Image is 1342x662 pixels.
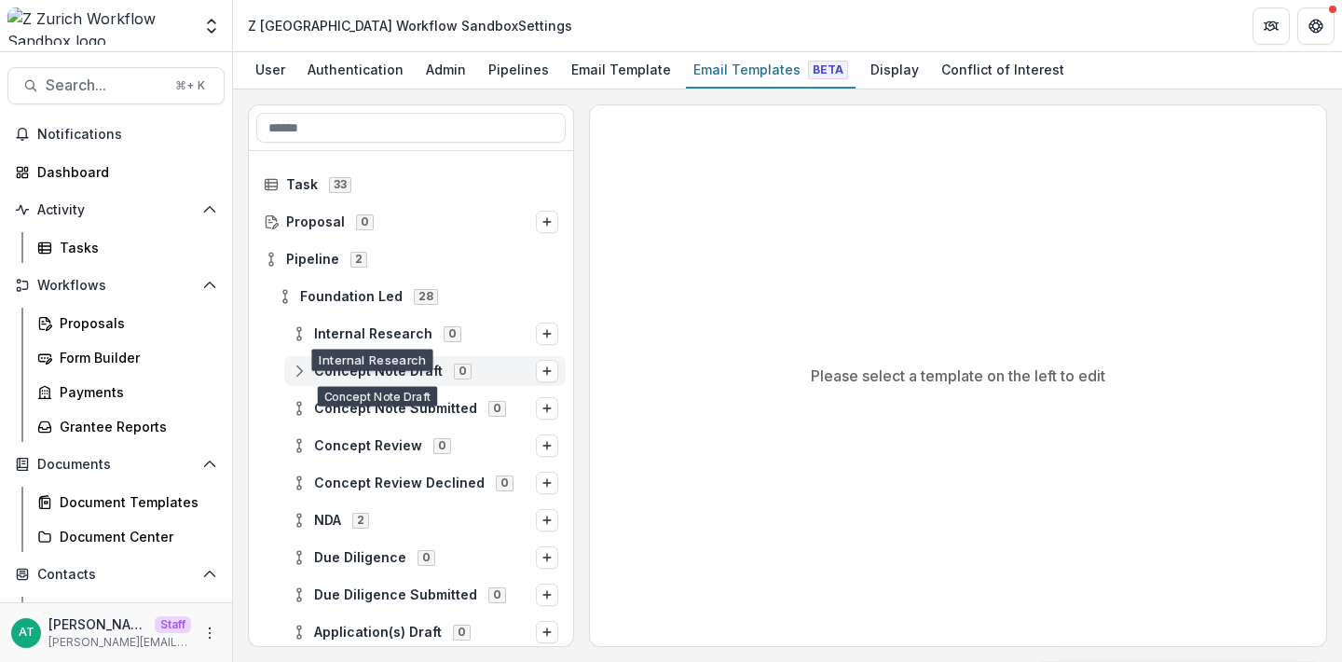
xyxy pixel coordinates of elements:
div: Z [GEOGRAPHIC_DATA] Workflow Sandbox Settings [248,16,572,35]
button: Options [536,621,558,643]
span: Documents [37,457,195,473]
div: Payments [60,382,210,402]
span: NDA [314,513,341,529]
a: User [248,52,293,89]
div: Pipeline2 [256,244,566,274]
button: Options [536,472,558,494]
span: Notifications [37,127,217,143]
span: 28 [414,289,438,304]
div: Due Diligence0Options [284,543,566,572]
div: Form Builder [60,348,210,367]
div: Pipelines [481,56,556,83]
div: Task33 [256,170,566,200]
a: Email Templates Beta [686,52,856,89]
span: 0 [488,401,506,416]
button: Open Workflows [7,270,225,300]
a: Proposals [30,308,225,338]
span: 2 [350,252,367,267]
div: Authentication [300,56,411,83]
button: Notifications [7,119,225,149]
div: Proposals [60,313,210,333]
span: 33 [329,177,351,192]
button: Options [536,323,558,345]
a: Form Builder [30,342,225,373]
div: Dashboard [37,162,210,182]
span: 0 [454,364,472,379]
span: Workflows [37,278,195,294]
div: Concept Note Draft0Options [284,356,566,386]
div: Display [863,56,926,83]
a: Pipelines [481,52,556,89]
a: Authentication [300,52,411,89]
nav: breadcrumb [240,12,580,39]
a: Email Template [564,52,678,89]
div: Foundation Led28 [270,282,566,311]
button: Open Activity [7,195,225,225]
button: Options [536,211,558,233]
a: Document Center [30,521,225,552]
span: 2 [352,513,369,528]
span: 0 [496,476,514,490]
span: Pipeline [286,252,339,268]
span: Proposal [286,214,345,230]
div: NDA2Options [284,505,566,535]
div: Document Templates [60,492,210,512]
span: Concept Note Submitted [314,401,477,417]
button: Options [536,546,558,569]
a: Admin [418,52,473,89]
div: Concept Note Submitted0Options [284,393,566,423]
span: 0 [356,214,374,229]
div: Concept Review Declined0Options [284,468,566,498]
span: 0 [418,550,435,565]
button: Open Documents [7,449,225,479]
a: Grantee Reports [30,411,225,442]
div: Internal Research0Options [284,319,566,349]
button: Options [536,434,558,457]
div: Concept Review0Options [284,431,566,461]
p: [PERSON_NAME][EMAIL_ADDRESS][DOMAIN_NAME] [48,634,191,651]
button: More [199,622,221,644]
button: Options [536,360,558,382]
a: Payments [30,377,225,407]
div: Anna Test [19,627,34,639]
span: 0 [453,625,471,640]
span: 0 [444,326,461,341]
p: Please select a template on the left to edit [811,365,1105,387]
a: Conflict of Interest [934,52,1072,89]
button: Options [536,509,558,531]
button: Open Contacts [7,559,225,589]
button: Options [536,397,558,420]
p: [PERSON_NAME] [48,614,147,634]
button: Open entity switcher [199,7,225,45]
div: Proposal0Options [256,207,566,237]
div: ⌘ + K [171,76,209,96]
span: Application(s) Draft [314,625,442,641]
span: Due Diligence Submitted [314,587,477,603]
div: Due Diligence Submitted0Options [284,580,566,610]
span: Due Diligence [314,550,406,566]
div: Document Center [60,527,210,546]
a: Display [863,52,926,89]
button: Options [536,584,558,606]
span: Search... [46,76,164,94]
div: Email Template [564,56,678,83]
div: Grantee Reports [60,417,210,436]
a: Document Templates [30,487,225,517]
span: Activity [37,202,195,218]
button: Search... [7,67,225,104]
span: Task [286,177,318,193]
span: Contacts [37,567,195,583]
div: Tasks [60,238,210,257]
div: Application(s) Draft0Options [284,617,566,647]
img: Z Zurich Workflow Sandbox logo [7,7,191,45]
span: Concept Review Declined [314,476,485,491]
div: Admin [418,56,473,83]
button: Get Help [1297,7,1335,45]
button: Partners [1253,7,1290,45]
div: User [248,56,293,83]
a: Grantees [30,597,225,628]
p: Staff [155,616,191,633]
span: 0 [488,587,506,602]
span: Beta [808,61,848,79]
a: Dashboard [7,157,225,187]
